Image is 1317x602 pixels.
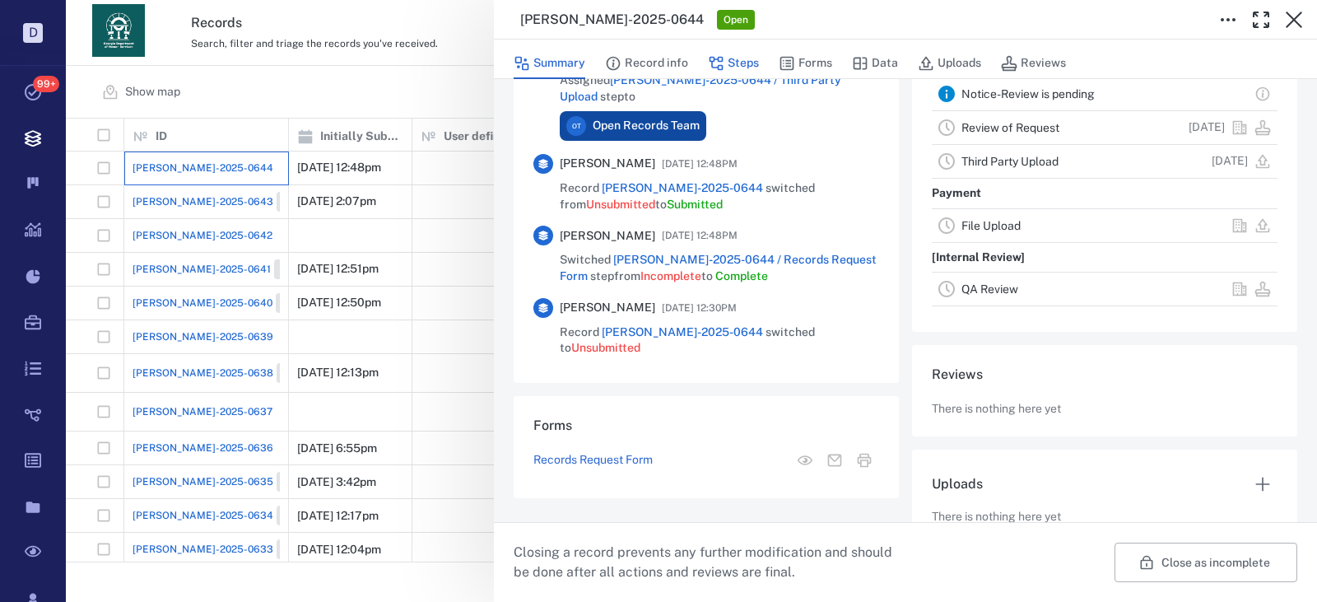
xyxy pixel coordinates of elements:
[662,154,738,174] span: [DATE] 12:48PM
[602,181,763,194] a: [PERSON_NAME]-2025-0644
[932,179,981,208] p: Payment
[708,48,759,79] button: Steps
[560,252,879,284] span: Switched step from to
[560,228,655,245] span: [PERSON_NAME]
[593,118,700,134] span: Open Records Team
[667,198,723,211] span: Submitted
[852,48,898,79] button: Data
[849,446,879,475] button: Print form
[586,198,655,211] span: Unsubmitted
[566,116,586,136] div: O T
[146,12,179,26] span: Help
[514,396,899,511] div: FormsRecords Request FormView form in the stepMail formPrint form
[514,543,905,582] p: Closing a record prevents any further modification and should be done after all actions and revie...
[715,269,768,282] span: Complete
[662,226,738,245] span: [DATE] 12:48PM
[533,452,653,469] a: Records Request Form
[932,306,1021,336] p: Record Delivery
[912,450,1297,558] div: UploadsThere is nothing here yet
[520,10,704,30] h3: [PERSON_NAME]-2025-0644
[560,253,877,282] a: [PERSON_NAME]-2025-0644 / Records Request Form
[514,48,585,79] button: Summary
[1212,153,1248,170] p: [DATE]
[820,446,849,475] button: Mail form
[560,180,879,212] span: Record switched from to
[1277,3,1310,36] button: Close
[912,345,1297,450] div: ReviewsThere is nothing here yet
[932,401,1061,418] p: There is nothing here yet
[560,300,655,316] span: [PERSON_NAME]
[33,76,59,92] span: 99+
[560,73,841,103] a: [PERSON_NAME]-2025-0644 / Third Party Upload
[918,48,981,79] button: Uploads
[1212,3,1245,36] button: Toggle to Edit Boxes
[961,121,1059,134] a: Review of Request
[961,282,1018,296] a: QA Review
[560,324,879,357] span: Record switched to
[571,341,640,354] span: Unsubmitted
[1245,3,1277,36] button: Toggle Fullscreen
[932,474,983,494] h6: Uploads
[533,416,879,436] h6: Forms
[560,156,655,172] span: [PERSON_NAME]
[932,243,1025,273] p: [Internal Review]
[961,87,1095,100] a: Notice-Review is pending
[790,446,820,475] button: View form in the step
[961,155,1059,168] a: Third Party Upload
[932,365,1277,385] h6: Reviews
[932,509,1061,525] p: There is nothing here yet
[779,48,832,79] button: Forms
[720,13,752,27] span: Open
[602,325,763,338] a: [PERSON_NAME]-2025-0644
[640,269,701,282] span: Incomplete
[605,48,688,79] button: Record info
[23,23,43,43] p: D
[1001,48,1066,79] button: Reviews
[961,219,1021,232] a: File Upload
[1189,119,1225,136] p: [DATE]
[1115,543,1297,582] button: Close as incomplete
[662,298,737,318] span: [DATE] 12:30PM
[560,72,879,105] span: Assigned step to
